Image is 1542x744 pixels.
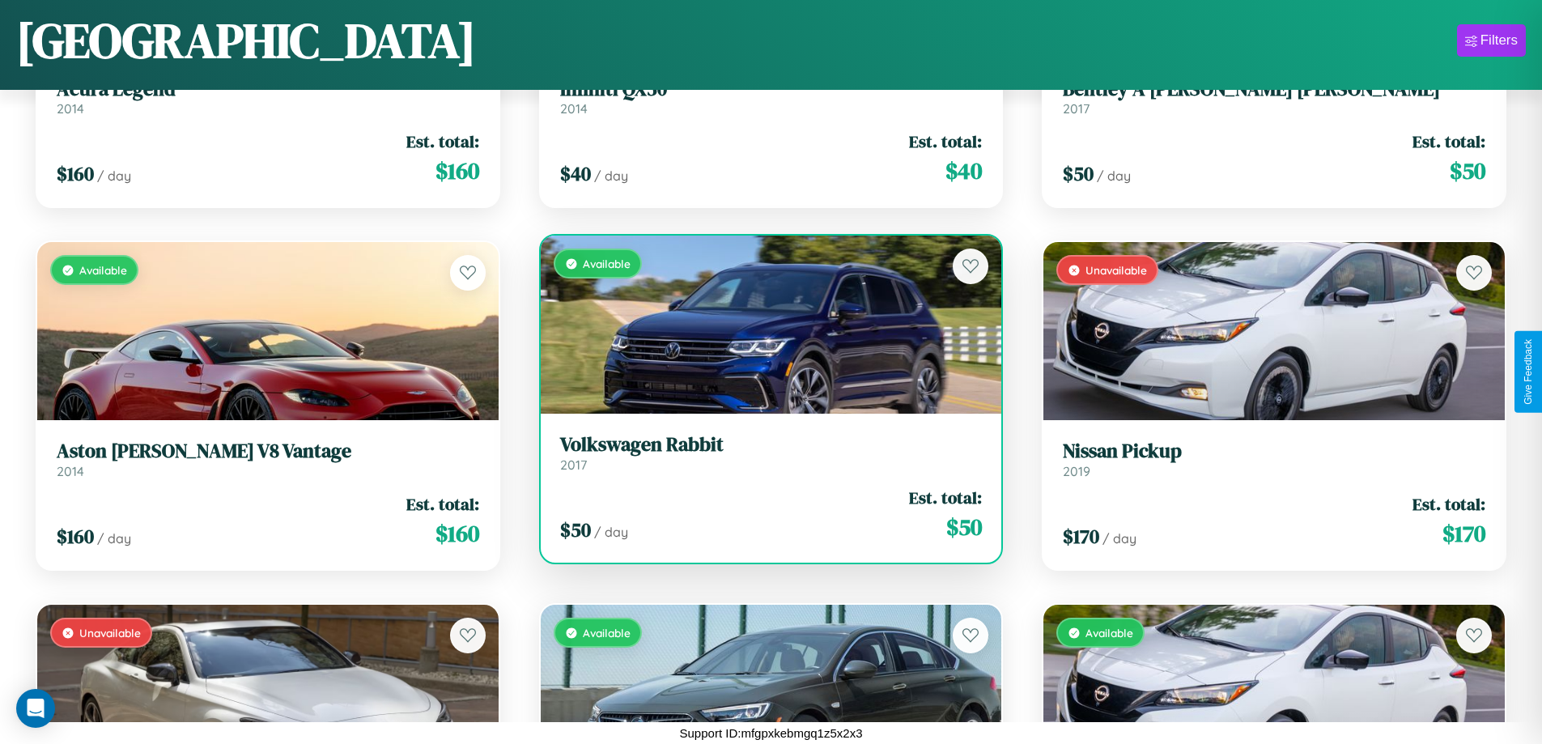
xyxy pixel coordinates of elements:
[57,440,479,479] a: Aston [PERSON_NAME] V8 Vantage2014
[583,626,631,640] span: Available
[435,517,479,550] span: $ 160
[560,160,591,187] span: $ 40
[560,517,591,543] span: $ 50
[560,433,983,473] a: Volkswagen Rabbit2017
[560,100,588,117] span: 2014
[1063,78,1485,101] h3: Bentley A [PERSON_NAME] [PERSON_NAME]
[1102,530,1136,546] span: / day
[1063,160,1094,187] span: $ 50
[1442,517,1485,550] span: $ 170
[583,257,631,270] span: Available
[1523,339,1534,405] div: Give Feedback
[97,530,131,546] span: / day
[945,155,982,187] span: $ 40
[1097,168,1131,184] span: / day
[79,626,141,640] span: Unavailable
[594,168,628,184] span: / day
[406,130,479,153] span: Est. total:
[57,100,84,117] span: 2014
[1063,523,1099,550] span: $ 170
[1450,155,1485,187] span: $ 50
[909,130,982,153] span: Est. total:
[1063,440,1485,479] a: Nissan Pickup2019
[946,511,982,543] span: $ 50
[1063,440,1485,463] h3: Nissan Pickup
[1063,100,1090,117] span: 2017
[560,457,587,473] span: 2017
[57,440,479,463] h3: Aston [PERSON_NAME] V8 Vantage
[594,524,628,540] span: / day
[57,78,479,117] a: Acura Legend2014
[16,689,55,728] div: Open Intercom Messenger
[57,160,94,187] span: $ 160
[560,78,983,117] a: Infiniti QX502014
[1412,130,1485,153] span: Est. total:
[1063,463,1090,479] span: 2019
[1085,626,1133,640] span: Available
[1480,32,1518,49] div: Filters
[79,263,127,277] span: Available
[57,523,94,550] span: $ 160
[435,155,479,187] span: $ 160
[680,722,863,744] p: Support ID: mfgpxkebmgq1z5x2x3
[406,492,479,516] span: Est. total:
[1457,24,1526,57] button: Filters
[1063,78,1485,117] a: Bentley A [PERSON_NAME] [PERSON_NAME]2017
[1085,263,1147,277] span: Unavailable
[560,433,983,457] h3: Volkswagen Rabbit
[57,463,84,479] span: 2014
[1412,492,1485,516] span: Est. total:
[97,168,131,184] span: / day
[16,7,476,74] h1: [GEOGRAPHIC_DATA]
[909,486,982,509] span: Est. total:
